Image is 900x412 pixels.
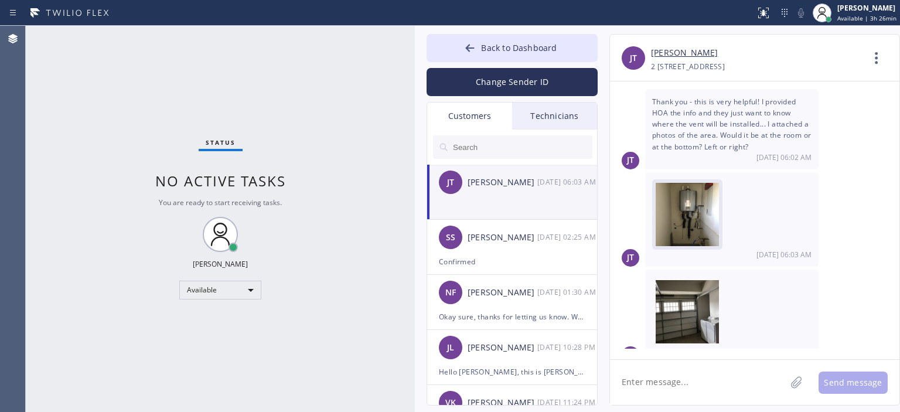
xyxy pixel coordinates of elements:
[756,250,812,260] span: [DATE] 06:03 AM
[193,259,248,269] div: [PERSON_NAME]
[756,152,812,162] span: [DATE] 06:02 AM
[651,60,725,73] div: 2 [STREET_ADDRESS]
[645,270,819,364] div: 09/17/2025 9:03 AM
[652,97,811,152] span: Thank you - this is very helpful! I provided HOA the info and they just want to know where the ve...
[159,198,282,207] span: You are ready to start receiving tasks.
[837,3,896,13] div: [PERSON_NAME]
[439,255,585,268] div: Confirmed
[427,68,598,96] button: Change Sender ID
[468,286,537,299] div: [PERSON_NAME]
[537,285,598,299] div: 09/16/2025 9:30 AM
[468,231,537,244] div: [PERSON_NAME]
[206,138,236,147] span: Status
[445,396,456,410] span: VK
[537,396,598,409] div: 09/12/2025 9:24 AM
[446,231,455,244] span: SS
[656,280,726,343] img: ME2bb87d7616c8d5898f056a4354582645
[537,341,598,354] div: 09/15/2025 9:28 AM
[468,176,537,189] div: [PERSON_NAME]
[837,14,896,22] span: Available | 3h 26min
[481,42,557,53] span: Back to Dashboard
[447,176,454,189] span: JT
[651,46,718,60] a: [PERSON_NAME]
[793,5,809,21] button: Mute
[439,365,585,379] div: Hello [PERSON_NAME], this is [PERSON_NAME] from Air Ducts Cleaning. We wanted to confirm your app...
[179,281,261,299] div: Available
[656,183,719,253] img: ME5110b7154260a84aee218d71346cbb2d
[627,251,634,264] span: JT
[447,341,454,355] span: JL
[627,154,634,167] span: JT
[155,171,286,190] span: No active tasks
[537,230,598,244] div: 09/16/2025 9:25 AM
[468,341,537,355] div: [PERSON_NAME]
[427,34,598,62] button: Back to Dashboard
[819,372,888,394] button: Send message
[627,348,634,362] span: JT
[756,347,812,357] span: [DATE] 06:03 AM
[468,396,537,410] div: [PERSON_NAME]
[645,172,819,267] div: 09/17/2025 9:03 AM
[630,52,637,65] span: JT
[645,89,819,169] div: 09/17/2025 9:02 AM
[439,310,585,324] div: Okay sure, thanks for letting us know. We'll be here to help.
[512,103,597,130] div: Technicians
[537,175,598,189] div: 09/17/2025 9:03 AM
[452,135,592,159] input: Search
[427,103,512,130] div: Customers
[445,286,456,299] span: NF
